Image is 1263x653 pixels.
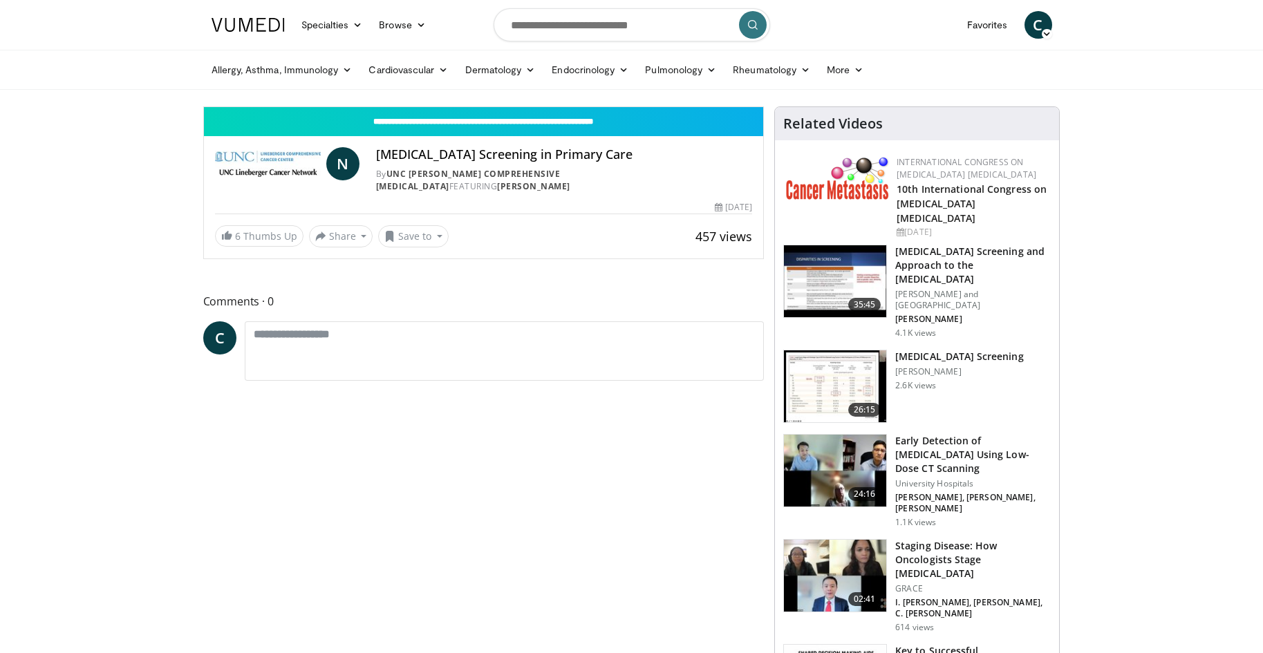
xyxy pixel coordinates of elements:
p: [PERSON_NAME], [PERSON_NAME], [PERSON_NAME] [895,492,1051,514]
a: 35:45 [MEDICAL_DATA] Screening and Approach to the [MEDICAL_DATA] [PERSON_NAME] and [GEOGRAPHIC_D... [783,245,1051,339]
a: Favorites [959,11,1016,39]
button: Share [309,225,373,247]
a: UNC [PERSON_NAME] Comprehensive [MEDICAL_DATA] [376,168,561,192]
span: Comments 0 [203,292,765,310]
a: 26:15 [MEDICAL_DATA] Screening [PERSON_NAME] 2.6K views [783,350,1051,423]
h3: [MEDICAL_DATA] Screening [895,350,1023,363]
a: Browse [371,11,434,39]
div: [DATE] [897,226,1048,238]
a: 02:41 Staging Disease: How Oncologists Stage [MEDICAL_DATA] GRACE I. [PERSON_NAME], [PERSON_NAME]... [783,539,1051,633]
a: Rheumatology [724,56,818,84]
img: 019eb8ed-e023-43f9-8441-5d46fafece21.150x105_q85_crop-smart_upscale.jpg [784,540,886,612]
span: 24:16 [848,487,881,501]
p: 614 views [895,622,934,633]
button: Save to [378,225,449,247]
img: 3e90dd18-24b6-4e48-8388-1b962631c192.150x105_q85_crop-smart_upscale.jpg [784,350,886,422]
a: N [326,147,359,180]
a: Allergy, Asthma, Immunology [203,56,361,84]
img: UNC Lineberger Comprehensive Cancer Center [215,147,321,180]
a: Specialties [293,11,371,39]
h3: Staging Disease: How Oncologists Stage [MEDICAL_DATA] [895,539,1051,580]
div: By FEATURING [376,168,752,193]
a: C [203,321,236,354]
img: VuMedi Logo [212,18,285,32]
a: 24:16 Early Detection of [MEDICAL_DATA] Using Low-Dose CT Scanning University Hospitals [PERSON_N... [783,434,1051,528]
a: Dermatology [457,56,544,84]
img: 6ff8bc22-9509-4454-a4f8-ac79dd3b8976.png.150x105_q85_autocrop_double_scale_upscale_version-0.2.png [786,156,890,200]
p: [PERSON_NAME] [895,314,1051,325]
a: International Congress on [MEDICAL_DATA] [MEDICAL_DATA] [897,156,1036,180]
a: 6 Thumbs Up [215,225,303,247]
a: Pulmonology [637,56,724,84]
div: [DATE] [715,201,752,214]
span: 6 [235,229,241,243]
p: 2.6K views [895,380,936,391]
img: 1c0748f7-825d-4980-bacd-1f5d0dbd3c9b.150x105_q85_crop-smart_upscale.jpg [784,435,886,507]
a: C [1025,11,1052,39]
h3: [MEDICAL_DATA] Screening and Approach to the [MEDICAL_DATA] [895,245,1051,286]
h4: Related Videos [783,115,883,132]
span: 457 views [695,228,752,245]
h3: Early Detection of [MEDICAL_DATA] Using Low-Dose CT Scanning [895,434,1051,475]
p: [PERSON_NAME] [895,366,1023,377]
img: 1019b00a-3ead-468f-a4ec-9f872e6bceae.150x105_q85_crop-smart_upscale.jpg [784,245,886,317]
a: [PERSON_NAME] [497,180,570,192]
a: 10th International Congress on [MEDICAL_DATA] [MEDICAL_DATA] [897,182,1047,225]
span: 02:41 [848,592,881,606]
a: Cardiovascular [360,56,456,84]
a: Endocrinology [543,56,637,84]
p: 1.1K views [895,517,936,528]
h4: [MEDICAL_DATA] Screening in Primary Care [376,147,752,162]
input: Search topics, interventions [494,8,770,41]
p: [PERSON_NAME] and [GEOGRAPHIC_DATA] [895,289,1051,311]
p: I. [PERSON_NAME], [PERSON_NAME], C. [PERSON_NAME] [895,597,1051,619]
p: University Hospitals [895,478,1051,489]
p: GRACE [895,583,1051,594]
span: 26:15 [848,403,881,417]
span: 35:45 [848,298,881,312]
a: More [818,56,872,84]
p: 4.1K views [895,328,936,339]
